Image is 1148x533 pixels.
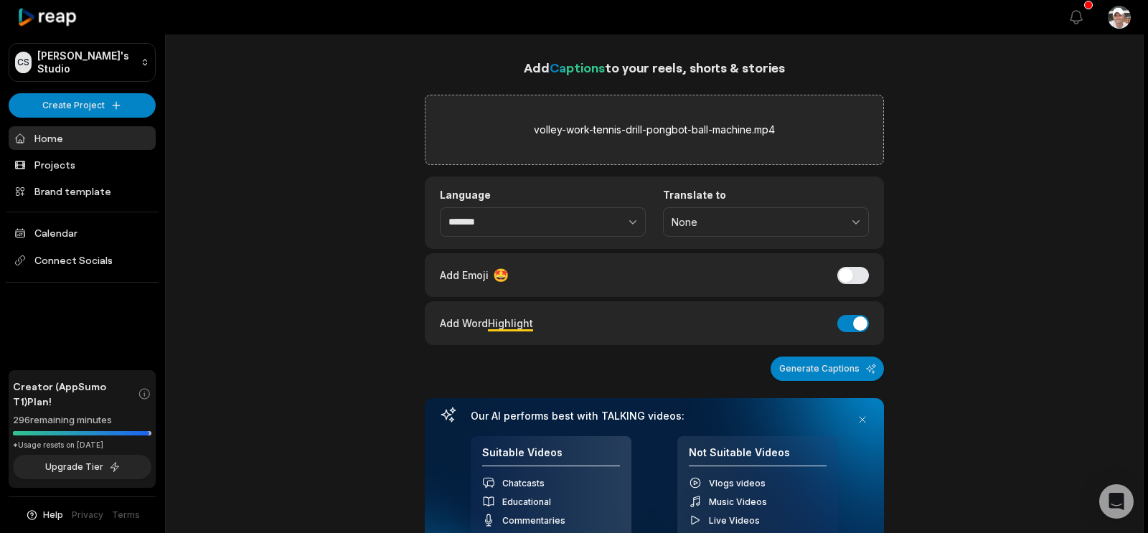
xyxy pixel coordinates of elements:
[72,509,103,522] a: Privacy
[25,509,63,522] button: Help
[502,478,545,489] span: Chatcasts
[672,216,840,229] span: None
[43,509,63,522] span: Help
[440,268,489,283] span: Add Emoji
[663,207,869,237] button: None
[493,265,509,285] span: 🤩
[771,357,884,381] button: Generate Captions
[13,440,151,451] div: *Usage resets on [DATE]
[13,379,138,409] span: Creator (AppSumo T1) Plan!
[9,93,156,118] button: Create Project
[440,313,533,333] div: Add Word
[9,126,156,150] a: Home
[663,189,869,202] label: Translate to
[13,455,151,479] button: Upgrade Tier
[37,49,135,75] p: [PERSON_NAME]'s Studio
[15,52,32,73] div: CS
[689,446,827,467] h4: Not Suitable Videos
[471,410,838,423] h3: Our AI performs best with TALKING videos:
[1099,484,1134,519] div: Open Intercom Messenger
[425,57,884,77] h1: Add to your reels, shorts & stories
[502,496,551,507] span: Educational
[534,121,775,138] label: volley-work-tennis-drill-pongbot-ball-machine.mp4
[709,515,760,526] span: Live Videos
[9,179,156,203] a: Brand template
[488,317,533,329] span: Highlight
[482,446,620,467] h4: Suitable Videos
[9,221,156,245] a: Calendar
[502,515,565,526] span: Commentaries
[112,509,140,522] a: Terms
[709,478,766,489] span: Vlogs videos
[550,60,605,75] span: Captions
[440,189,646,202] label: Language
[13,413,151,428] div: 296 remaining minutes
[9,153,156,176] a: Projects
[709,496,767,507] span: Music Videos
[9,247,156,273] span: Connect Socials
